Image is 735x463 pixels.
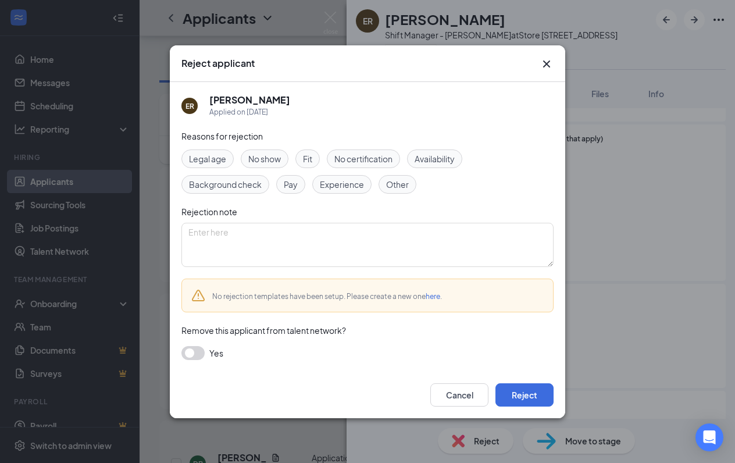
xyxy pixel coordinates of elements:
[284,178,298,191] span: Pay
[181,57,255,70] h3: Reject applicant
[209,346,223,360] span: Yes
[334,152,393,165] span: No certification
[426,292,440,301] a: here
[189,178,262,191] span: Background check
[181,131,263,141] span: Reasons for rejection
[695,423,723,451] div: Open Intercom Messenger
[189,152,226,165] span: Legal age
[212,292,442,301] span: No rejection templates have been setup. Please create a new one .
[185,101,194,111] div: ER
[415,152,455,165] span: Availability
[248,152,281,165] span: No show
[181,325,346,336] span: Remove this applicant from talent network?
[430,383,488,407] button: Cancel
[386,178,409,191] span: Other
[320,178,364,191] span: Experience
[540,57,554,71] svg: Cross
[303,152,312,165] span: Fit
[209,106,290,118] div: Applied on [DATE]
[181,206,237,217] span: Rejection note
[540,57,554,71] button: Close
[191,289,205,302] svg: Warning
[495,383,554,407] button: Reject
[209,94,290,106] h5: [PERSON_NAME]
